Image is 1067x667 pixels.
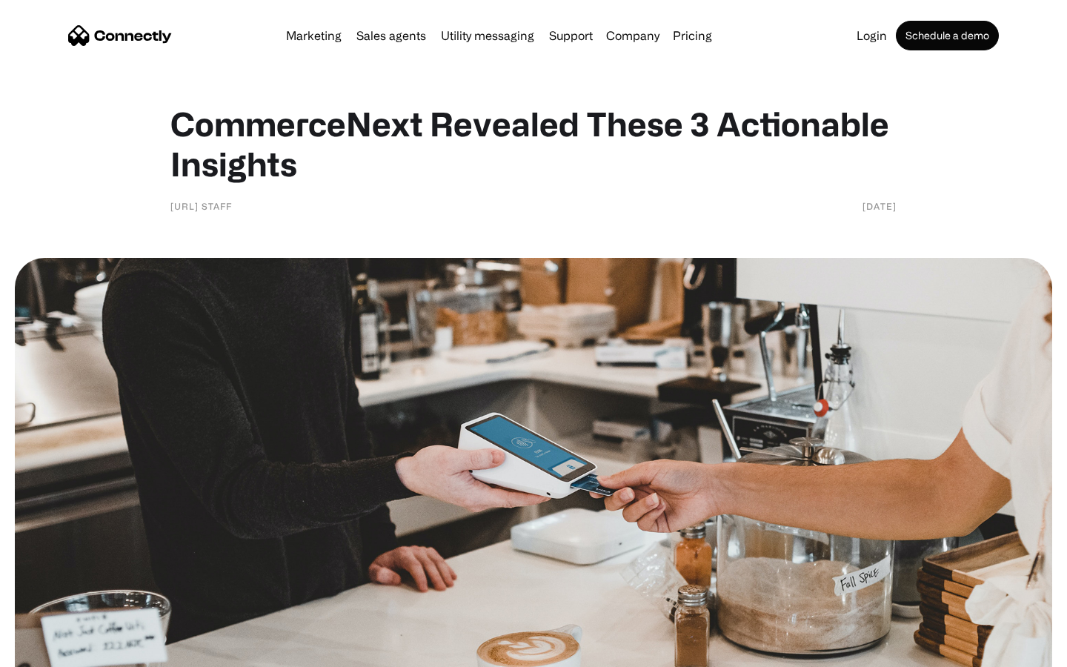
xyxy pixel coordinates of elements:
[280,30,348,42] a: Marketing
[350,30,432,42] a: Sales agents
[606,25,659,46] div: Company
[543,30,599,42] a: Support
[667,30,718,42] a: Pricing
[862,199,897,213] div: [DATE]
[15,641,89,662] aside: Language selected: English
[851,30,893,42] a: Login
[170,104,897,184] h1: CommerceNext Revealed These 3 Actionable Insights
[30,641,89,662] ul: Language list
[170,199,232,213] div: [URL] Staff
[896,21,999,50] a: Schedule a demo
[435,30,540,42] a: Utility messaging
